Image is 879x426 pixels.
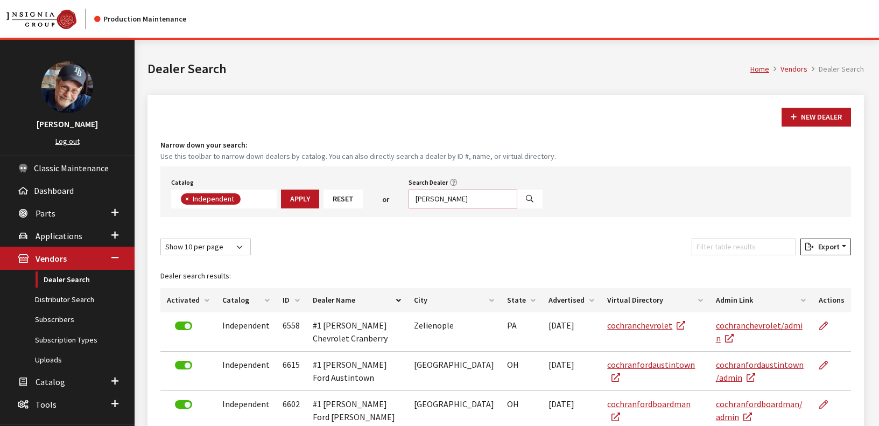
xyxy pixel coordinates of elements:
td: [GEOGRAPHIC_DATA] [407,352,501,391]
td: PA [501,312,542,352]
td: #1 [PERSON_NAME] Ford Austintown [306,352,407,391]
button: Apply [281,190,319,208]
button: Export [800,239,851,255]
img: Ray Goodwin [41,61,93,113]
button: Search [517,190,543,208]
a: Home [750,64,769,74]
th: Actions [812,288,851,312]
a: Edit Dealer [819,312,837,339]
td: Zelienople [407,312,501,352]
th: ID: activate to sort column ascending [276,288,306,312]
label: Deactivate Dealer [175,322,192,330]
span: Catalog [36,376,65,387]
button: Reset [324,190,363,208]
label: Search Dealer [409,178,448,187]
a: cochranfordaustintown [607,359,695,383]
th: Catalog: activate to sort column ascending [216,288,276,312]
label: Deactivate Dealer [175,361,192,369]
td: [DATE] [542,352,601,391]
a: Insignia Group logo [6,9,94,29]
span: Select [171,190,277,208]
td: 6615 [276,352,306,391]
li: Independent [181,193,241,205]
a: Edit Dealer [819,352,837,379]
td: #1 [PERSON_NAME] Chevrolet Cranberry [306,312,407,352]
th: Advertised: activate to sort column ascending [542,288,601,312]
th: State: activate to sort column ascending [501,288,542,312]
span: Tools [36,399,57,410]
input: Filter table results [692,239,796,255]
td: OH [501,352,542,391]
img: Catalog Maintenance [6,10,76,29]
label: Catalog [171,178,194,187]
h3: [PERSON_NAME] [11,117,124,130]
textarea: Search [243,195,249,205]
span: Vendors [36,254,67,264]
button: New Dealer [782,108,851,127]
span: Applications [36,231,82,241]
a: cochranchevrolet/admin [716,320,803,344]
a: cochranchevrolet [607,320,685,331]
td: [DATE] [542,312,601,352]
div: Production Maintenance [94,13,186,25]
input: Search [409,190,517,208]
caption: Dealer search results: [160,264,851,288]
td: Independent [216,352,276,391]
td: Independent [216,312,276,352]
td: 6558 [276,312,306,352]
th: Virtual Directory: activate to sort column ascending [601,288,709,312]
a: Edit Dealer [819,391,837,418]
a: cochranfordboardman/admin [716,399,803,422]
th: Admin Link: activate to sort column ascending [709,288,812,312]
a: cochranfordaustintown/admin [716,359,804,383]
span: × [185,194,189,204]
a: Log out [55,136,80,146]
span: Classic Maintenance [34,163,109,173]
span: Export [814,242,840,252]
button: Remove item [181,193,192,205]
th: Dealer Name: activate to sort column descending [306,288,407,312]
span: Parts [36,208,55,219]
li: Dealer Search [807,64,864,75]
th: Activated: activate to sort column ascending [160,288,216,312]
th: City: activate to sort column ascending [407,288,501,312]
a: cochranfordboardman [607,399,691,422]
li: Vendors [769,64,807,75]
label: Deactivate Dealer [175,400,192,409]
span: or [382,194,389,205]
small: Use this toolbar to narrow down dealers by catalog. You can also directly search a dealer by ID #... [160,151,851,162]
h1: Dealer Search [147,59,750,79]
span: Independent [192,194,237,204]
h4: Narrow down your search: [160,139,851,151]
span: Dashboard [34,185,74,196]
